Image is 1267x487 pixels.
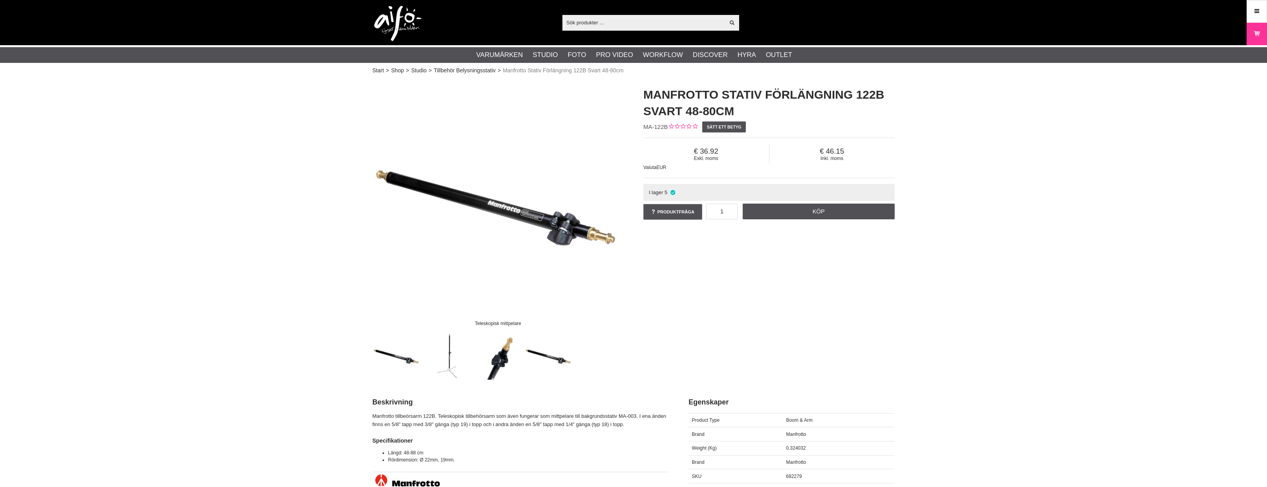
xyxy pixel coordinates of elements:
a: Pro Video [596,50,633,60]
img: Teleskopisk mittpelare [373,332,421,380]
a: Produktfråga [643,204,702,220]
span: 36.92 [643,147,769,156]
span: 46.15 [769,147,895,156]
span: > [498,66,501,75]
a: Tillbehör Belysningsstativ [434,66,496,75]
a: Start [372,66,384,75]
h4: Specifikationer [372,437,669,445]
a: Studio [533,50,558,60]
a: Studio [411,66,427,75]
span: I lager [649,189,663,195]
h2: Beskrivning [372,397,669,407]
span: Manfrotto Stativ Förlängning 122B Svart 48-80cm [503,66,623,75]
span: > [386,66,389,75]
a: Outlet [766,50,792,60]
input: Sök produkter ... [562,17,725,28]
a: Sätt ett betyg [702,121,746,132]
span: Inkl. moms [769,156,895,161]
h2: Egenskaper [688,397,895,407]
span: Brand [692,459,705,465]
span: EUR [656,165,666,170]
img: logo.png [374,6,421,41]
span: Exkl. moms [643,156,769,161]
h1: Manfrotto Stativ Förlängning 122B Svart 48-80cm [643,86,895,119]
span: > [406,66,409,75]
span: MA-122B [643,123,668,130]
li: Rördimension: Ø 22mm, 19mm. [388,456,669,463]
a: Shop [391,66,404,75]
a: Köp [743,204,895,219]
li: Längd: 48-88 cm [388,449,669,456]
span: Manfrotto [786,459,806,465]
img: 5/8 tapp med 1/4 gänga [525,332,573,380]
a: Foto [568,50,586,60]
span: SKU [692,474,702,479]
a: Discover [693,50,728,60]
span: Brand [692,432,705,437]
img: Med stativfot (ingår ej) [424,332,471,380]
div: Teleskopisk mittpelare [468,316,527,330]
span: Product Type [692,417,720,423]
span: Manfrotto [786,432,806,437]
img: Teleskopisk mittpelare [372,79,624,330]
span: 682279 [786,474,802,479]
span: 0.324032 [786,445,806,451]
a: Hyra [738,50,756,60]
span: > [428,66,432,75]
span: Boom & Arm [786,417,813,423]
i: I lager [669,189,676,195]
dp: Manfrotto tillbeörsarm 122B. Teleskopisk tillbehörsarm som även fungerar som mittpelare till bakg... [372,413,666,427]
span: Valuta [643,165,656,170]
span: 5 [665,189,667,195]
a: Varumärken [476,50,523,60]
span: Weight (Kg) [692,445,717,451]
img: Låsbart utdrag, 5/8 tapp och 3/8 gänga [474,332,522,380]
a: Workflow [643,50,683,60]
div: Kundbetyg: 0 [668,123,698,131]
